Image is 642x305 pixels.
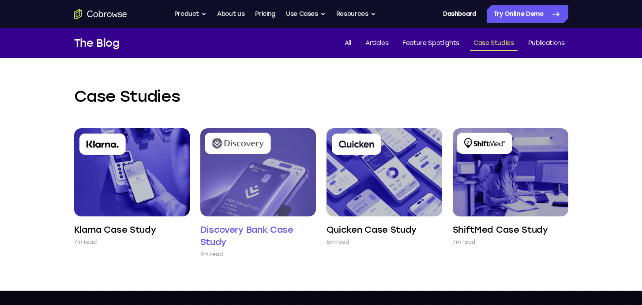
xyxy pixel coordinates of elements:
[525,36,568,51] a: Publications
[327,223,417,236] h4: Quicken Case Study
[200,128,316,216] img: Discovery Bank Case Study
[399,36,463,51] a: Feature Spotlights
[200,223,316,248] h4: Discovery Bank Case Study
[74,35,120,51] h1: The Blog
[487,5,568,23] a: Try Online Demo
[453,223,548,236] h4: ShiftMed Case Study
[336,5,376,23] button: Resources
[327,128,442,246] a: Quicken Case Study 6m read
[217,5,244,23] a: About us
[200,128,316,259] a: Discovery Bank Case Study 8m read
[453,238,476,246] p: 7m read
[255,5,275,23] a: Pricing
[362,36,392,51] a: Articles
[74,9,127,19] a: Go to the home page
[341,36,355,51] a: All
[286,5,326,23] button: Use Cases
[327,238,349,246] p: 6m read
[74,128,190,216] img: Klarna Case Study
[443,5,476,23] a: Dashboard
[74,128,190,246] a: Klarna Case Study 7m read
[74,223,156,236] h4: Klarna Case Study
[453,128,568,246] a: ShiftMed Case Study 7m read
[200,250,223,259] p: 8m read
[74,238,97,246] p: 7m read
[453,128,568,216] img: ShiftMed Case Study
[327,128,442,216] img: Quicken Case Study
[74,86,568,107] h2: Case Studies
[174,5,207,23] button: Product
[470,36,518,51] a: Case Studies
